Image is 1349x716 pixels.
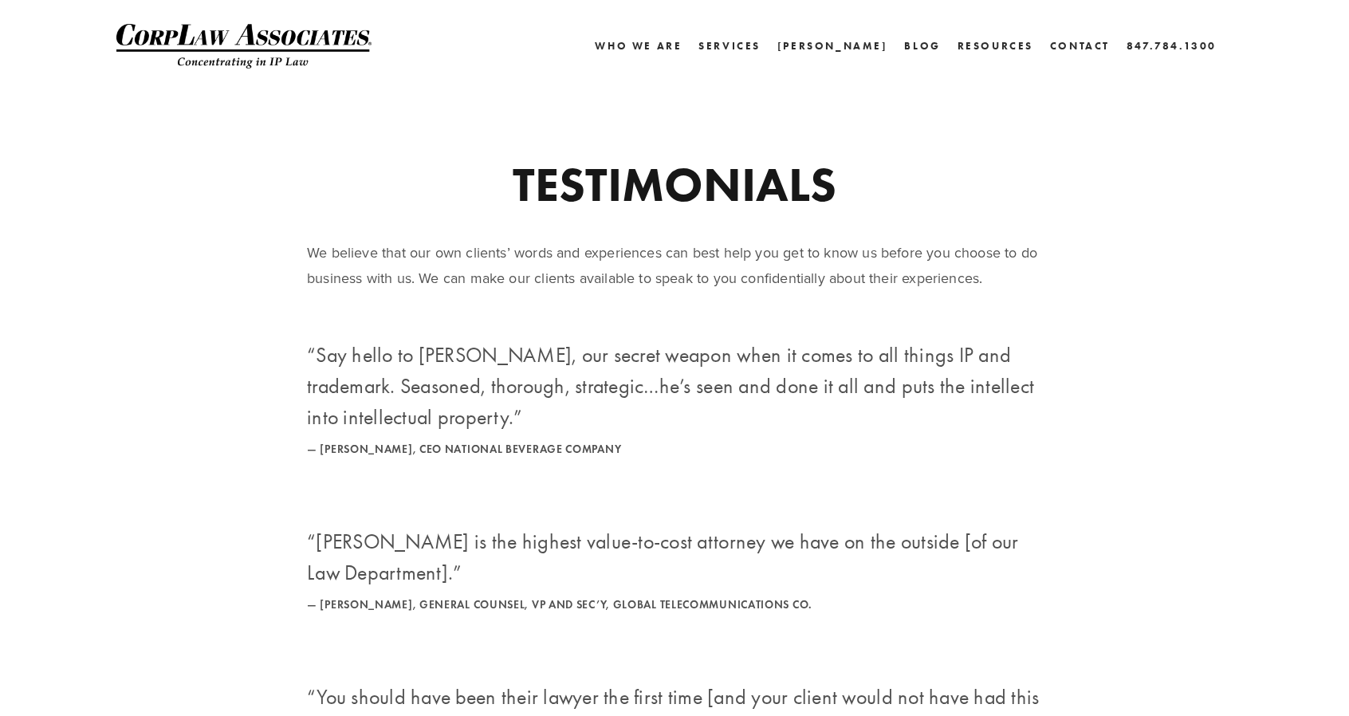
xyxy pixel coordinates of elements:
[453,561,462,585] span: ”
[307,240,1042,292] p: We believe that our own clients’ words and experiences can best help you get to know us before yo...
[307,529,316,554] span: “
[116,24,372,69] img: CorpLaw IP Law Firm
[307,588,1042,616] figcaption: — [PERSON_NAME], General Counsel, VP and Sec’y, Global Telecommunications Co.
[698,34,761,57] a: Services
[307,685,317,710] span: “
[958,40,1033,52] a: Resources
[513,405,522,430] span: ”
[307,433,1042,461] figcaption: — [PERSON_NAME], CEO national beverage company
[904,34,940,57] a: Blog
[307,343,316,368] span: “
[1127,34,1217,57] a: 847.784.1300
[307,160,1042,208] h1: TESTIMONIALS
[307,340,1042,433] blockquote: Say hello to [PERSON_NAME], our secret weapon when it comes to all things IP and trademark. Seaso...
[1050,34,1110,57] a: Contact
[777,34,888,57] a: [PERSON_NAME]
[595,34,682,57] a: Who We Are
[307,526,1042,588] blockquote: [PERSON_NAME] is the highest value-to-cost attorney we have on the outside [of our Law Department].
